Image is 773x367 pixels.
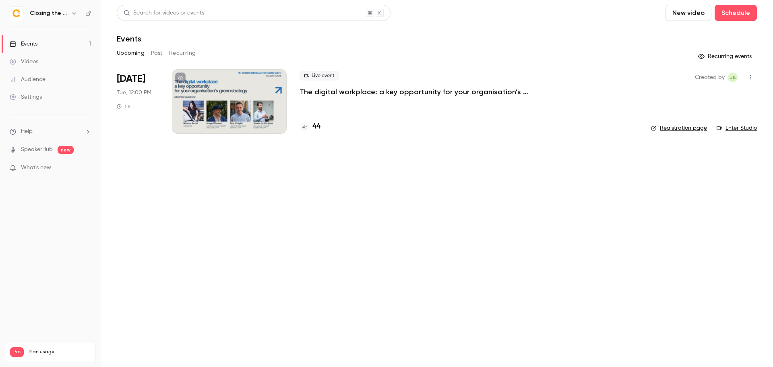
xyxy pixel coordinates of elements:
[300,87,541,97] a: The digital workplace: a key opportunity for your organisation’s green strategy
[312,121,320,132] h4: 44
[730,73,736,82] span: JB
[124,9,204,17] div: Search for videos or events
[169,47,196,60] button: Recurring
[10,75,45,83] div: Audience
[117,47,145,60] button: Upcoming
[117,73,145,85] span: [DATE]
[10,7,23,20] img: Closing the Loop
[117,34,141,44] h1: Events
[10,40,37,48] div: Events
[666,5,711,21] button: New video
[10,347,24,357] span: Pro
[651,124,707,132] a: Registration page
[10,93,42,101] div: Settings
[30,9,68,17] h6: Closing the Loop
[717,124,757,132] a: Enter Studio
[300,121,320,132] a: 44
[29,349,91,355] span: Plan usage
[58,146,74,154] span: new
[81,164,91,172] iframe: Noticeable Trigger
[695,73,725,82] span: Created by
[715,5,757,21] button: Schedule
[21,145,53,154] a: SpeakerHub
[10,127,91,136] li: help-dropdown-opener
[117,103,130,110] div: 1 h
[10,58,38,66] div: Videos
[694,50,757,63] button: Recurring events
[151,47,163,60] button: Past
[117,89,151,97] span: Tue, 12:00 PM
[21,127,33,136] span: Help
[21,164,51,172] span: What's new
[300,71,339,81] span: Live event
[117,69,159,134] div: Oct 21 Tue, 11:00 AM (Europe/London)
[728,73,738,82] span: Jan Baker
